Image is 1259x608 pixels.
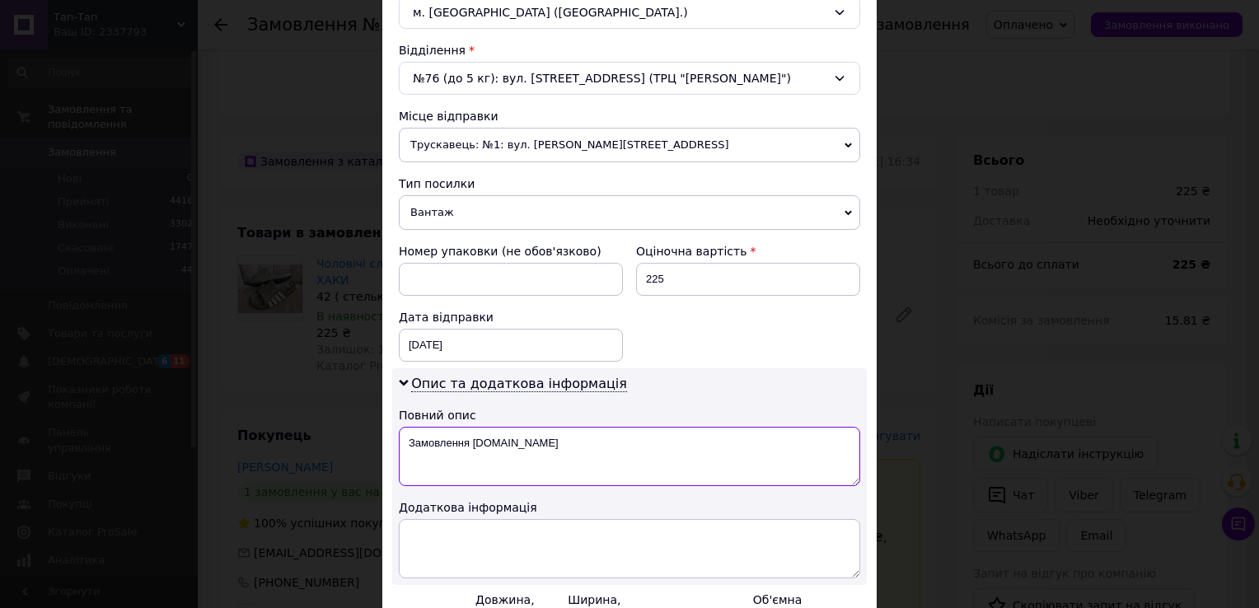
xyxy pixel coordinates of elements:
[399,128,860,162] span: Трускавець: №1: вул. [PERSON_NAME][STREET_ADDRESS]
[636,243,860,260] div: Оціночна вартість
[399,62,860,95] div: №76 (до 5 кг): вул. [STREET_ADDRESS] (ТРЦ "[PERSON_NAME]")
[399,499,860,516] div: Додаткова інформація
[399,42,860,58] div: Відділення
[399,407,860,423] div: Повний опис
[399,195,860,230] span: Вантаж
[399,110,498,123] span: Місце відправки
[399,177,475,190] span: Тип посилки
[399,309,623,325] div: Дата відправки
[399,243,623,260] div: Номер упаковки (не обов'язково)
[399,427,860,486] textarea: Замовлення [DOMAIN_NAME]
[411,376,627,392] span: Опис та додаткова інформація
